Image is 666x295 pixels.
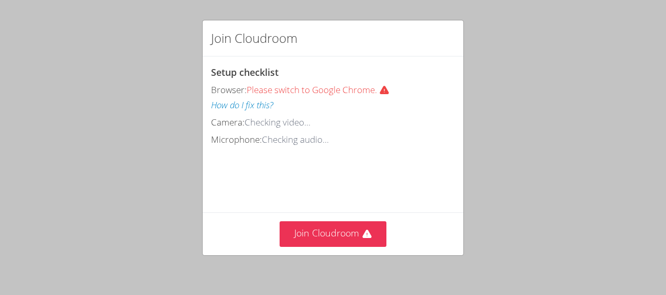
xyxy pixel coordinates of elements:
[245,116,310,128] span: Checking video...
[247,84,394,96] span: Please switch to Google Chrome.
[211,84,247,96] span: Browser:
[211,66,279,78] span: Setup checklist
[211,29,297,48] h2: Join Cloudroom
[211,98,273,113] button: How do I fix this?
[211,116,245,128] span: Camera:
[211,133,262,145] span: Microphone:
[262,133,329,145] span: Checking audio...
[280,221,387,247] button: Join Cloudroom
